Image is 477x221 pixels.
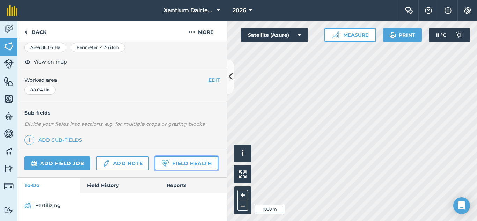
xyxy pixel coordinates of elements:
[324,28,376,42] button: Measure
[4,146,14,156] img: svg+xml;base64,PD94bWwgdmVyc2lvbj0iMS4wIiBlbmNvZGluZz0idXRmLTgiPz4KPCEtLSBHZW5lcmF0b3I6IEFkb2JlIE...
[241,28,308,42] button: Satellite (Azure)
[4,94,14,104] img: svg+xml;base64,PHN2ZyB4bWxucz0iaHR0cDovL3d3dy53My5vcmcvMjAwMC9zdmciIHdpZHRoPSI1NiIgaGVpZ2h0PSI2MC...
[96,156,149,170] a: Add note
[429,28,470,42] button: 11 °C
[24,121,205,127] em: Divide your fields into sections, e.g. for multiple crops or grazing blocks
[31,159,37,168] img: svg+xml;base64,PD94bWwgdmVyc2lvbj0iMS4wIiBlbmNvZGluZz0idXRmLTgiPz4KPCEtLSBHZW5lcmF0b3I6IEFkb2JlIE...
[34,58,67,66] span: View on map
[4,128,14,139] img: svg+xml;base64,PD94bWwgdmVyc2lvbj0iMS4wIiBlbmNvZGluZz0idXRmLTgiPz4KPCEtLSBHZW5lcmF0b3I6IEFkb2JlIE...
[4,111,14,121] img: svg+xml;base64,PD94bWwgdmVyc2lvbj0iMS4wIiBlbmNvZGluZz0idXRmLTgiPz4KPCEtLSBHZW5lcmF0b3I6IEFkb2JlIE...
[24,86,56,95] div: 88.04 Ha
[237,190,248,200] button: +
[436,28,446,42] span: 11 ° C
[24,58,67,66] button: View on map
[234,145,251,162] button: i
[24,28,28,36] img: svg+xml;base64,PHN2ZyB4bWxucz0iaHR0cDovL3d3dy53My5vcmcvMjAwMC9zdmciIHdpZHRoPSI5IiBoZWlnaHQ9IjI0Ii...
[4,163,14,174] img: svg+xml;base64,PD94bWwgdmVyc2lvbj0iMS4wIiBlbmNvZGluZz0idXRmLTgiPz4KPCEtLSBHZW5lcmF0b3I6IEFkb2JlIE...
[239,170,247,178] img: Four arrows, one pointing top left, one top right, one bottom right and the last bottom left
[445,6,452,15] img: svg+xml;base64,PHN2ZyB4bWxucz0iaHR0cDovL3d3dy53My5vcmcvMjAwMC9zdmciIHdpZHRoPSIxNyIgaGVpZ2h0PSIxNy...
[4,24,14,34] img: svg+xml;base64,PD94bWwgdmVyc2lvbj0iMS4wIiBlbmNvZGluZz0idXRmLTgiPz4KPCEtLSBHZW5lcmF0b3I6IEFkb2JlIE...
[4,181,14,191] img: svg+xml;base64,PD94bWwgdmVyc2lvbj0iMS4wIiBlbmNvZGluZz0idXRmLTgiPz4KPCEtLSBHZW5lcmF0b3I6IEFkb2JlIE...
[24,58,31,66] img: svg+xml;base64,PHN2ZyB4bWxucz0iaHR0cDovL3d3dy53My5vcmcvMjAwMC9zdmciIHdpZHRoPSIxOCIgaGVpZ2h0PSIyNC...
[175,21,227,42] button: More
[4,41,14,52] img: svg+xml;base64,PHN2ZyB4bWxucz0iaHR0cDovL3d3dy53My5vcmcvMjAwMC9zdmciIHdpZHRoPSI1NiIgaGVpZ2h0PSI2MC...
[102,159,110,168] img: svg+xml;base64,PD94bWwgdmVyc2lvbj0iMS4wIiBlbmNvZGluZz0idXRmLTgiPz4KPCEtLSBHZW5lcmF0b3I6IEFkb2JlIE...
[383,28,422,42] button: Print
[453,197,470,214] div: Open Intercom Messenger
[233,6,246,15] span: 2026
[71,43,125,52] div: Perimeter : 4.763 km
[155,156,218,170] a: Field Health
[24,201,31,210] img: svg+xml;base64,PD94bWwgdmVyc2lvbj0iMS4wIiBlbmNvZGluZz0idXRmLTgiPz4KPCEtLSBHZW5lcmF0b3I6IEFkb2JlIE...
[4,76,14,87] img: svg+xml;base64,PHN2ZyB4bWxucz0iaHR0cDovL3d3dy53My5vcmcvMjAwMC9zdmciIHdpZHRoPSI1NiIgaGVpZ2h0PSI2MC...
[24,135,85,145] a: Add sub-fields
[188,28,195,36] img: svg+xml;base64,PHN2ZyB4bWxucz0iaHR0cDovL3d3dy53My5vcmcvMjAwMC9zdmciIHdpZHRoPSIyMCIgaGVpZ2h0PSIyNC...
[452,28,466,42] img: svg+xml;base64,PD94bWwgdmVyc2lvbj0iMS4wIiBlbmNvZGluZz0idXRmLTgiPz4KPCEtLSBHZW5lcmF0b3I6IEFkb2JlIE...
[4,207,14,213] img: svg+xml;base64,PD94bWwgdmVyc2lvbj0iMS4wIiBlbmNvZGluZz0idXRmLTgiPz4KPCEtLSBHZW5lcmF0b3I6IEFkb2JlIE...
[24,76,220,84] span: Worked area
[24,200,220,211] a: Fertilizing
[80,178,159,193] a: Field History
[7,5,17,16] img: fieldmargin Logo
[405,7,413,14] img: Two speech bubbles overlapping with the left bubble in the forefront
[4,59,14,69] img: svg+xml;base64,PD94bWwgdmVyc2lvbj0iMS4wIiBlbmNvZGluZz0idXRmLTgiPz4KPCEtLSBHZW5lcmF0b3I6IEFkb2JlIE...
[463,7,472,14] img: A cog icon
[27,136,32,144] img: svg+xml;base64,PHN2ZyB4bWxucz0iaHR0cDovL3d3dy53My5vcmcvMjAwMC9zdmciIHdpZHRoPSIxNCIgaGVpZ2h0PSIyNC...
[24,156,90,170] a: Add field job
[389,31,396,39] img: svg+xml;base64,PHN2ZyB4bWxucz0iaHR0cDovL3d3dy53My5vcmcvMjAwMC9zdmciIHdpZHRoPSIxOSIgaGVpZ2h0PSIyNC...
[208,76,220,84] button: EDIT
[164,6,214,15] span: Xantium Dairies [GEOGRAPHIC_DATA]
[24,43,66,52] div: Area : 88.04 Ha
[424,7,433,14] img: A question mark icon
[17,109,227,117] h4: Sub-fields
[160,178,227,193] a: Reports
[237,200,248,211] button: –
[242,149,244,157] span: i
[17,178,80,193] a: To-Do
[17,21,53,42] a: Back
[332,31,339,38] img: Ruler icon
